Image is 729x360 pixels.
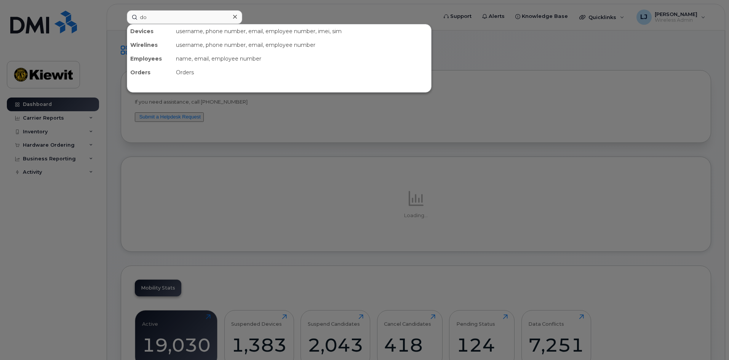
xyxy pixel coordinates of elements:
[173,52,431,66] div: name, email, employee number
[173,24,431,38] div: username, phone number, email, employee number, imei, sim
[173,38,431,52] div: username, phone number, email, employee number
[696,327,723,354] iframe: Messenger Launcher
[127,24,173,38] div: Devices
[173,66,431,79] div: Orders
[127,38,173,52] div: Wirelines
[127,52,173,66] div: Employees
[127,66,173,79] div: Orders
